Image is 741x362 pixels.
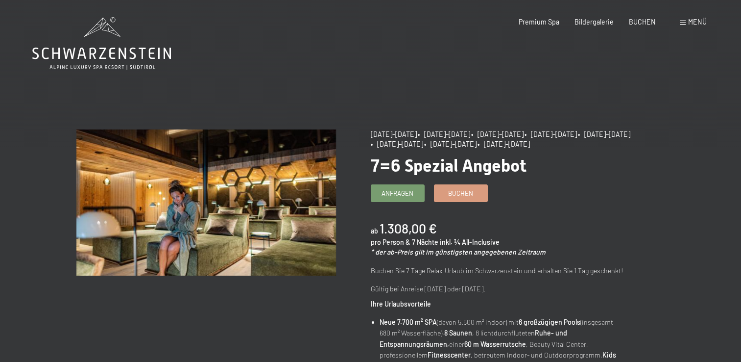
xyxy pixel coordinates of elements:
[371,155,526,176] span: 7=6 Spezial Angebot
[371,265,630,277] p: Buchen Sie 7 Tage Relax-Urlaub im Schwarzenstein und erhalten Sie 1 Tag geschenkt!
[382,189,413,198] span: Anfragen
[371,238,410,246] span: pro Person &
[448,189,473,198] span: Buchen
[525,130,577,138] span: • [DATE]–[DATE]
[371,140,423,148] span: • [DATE]–[DATE]
[380,220,437,236] b: 1.308,00 €
[629,18,656,26] a: BUCHEN
[478,140,530,148] span: • [DATE]–[DATE]
[371,130,417,138] span: [DATE]–[DATE]
[464,340,526,348] strong: 60 m Wasserrutsche
[371,227,378,235] span: ab
[424,140,477,148] span: • [DATE]–[DATE]
[519,18,559,26] a: Premium Spa
[440,238,500,246] span: inkl. ¾ All-Inclusive
[371,185,424,201] a: Anfragen
[371,248,546,256] em: * der ab-Preis gilt im günstigsten angegebenen Zeitraum
[428,351,471,359] strong: Fitnesscenter
[574,18,614,26] a: Bildergalerie
[471,130,524,138] span: • [DATE]–[DATE]
[371,284,630,295] p: Gültig bei Anreise [DATE] oder [DATE].
[688,18,707,26] span: Menü
[371,300,431,308] strong: Ihre Urlaubsvorteile
[519,318,580,326] strong: 6 großzügigen Pools
[418,130,470,138] span: • [DATE]–[DATE]
[444,329,472,337] strong: 8 Saunen
[380,318,437,326] strong: Neue 7.700 m² SPA
[578,130,630,138] span: • [DATE]–[DATE]
[380,329,567,348] strong: Ruhe- und Entspannungsräumen,
[412,238,438,246] span: 7 Nächte
[434,185,487,201] a: Buchen
[76,129,336,276] img: 7=6 Spezial Angebot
